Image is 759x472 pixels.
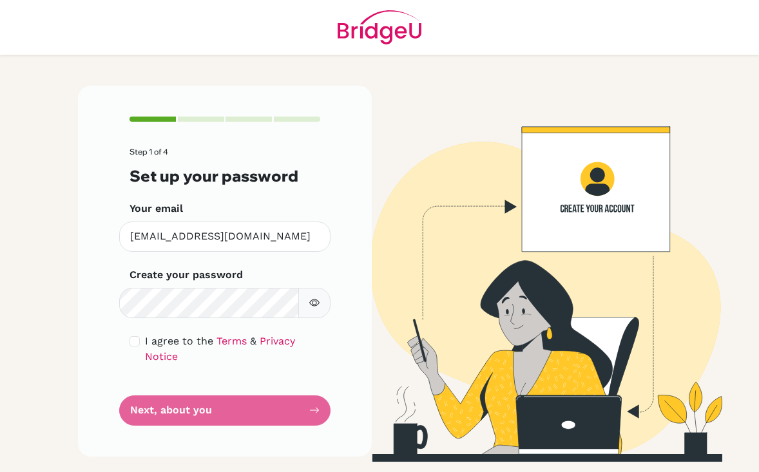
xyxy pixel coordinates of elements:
input: Insert your email* [119,222,331,252]
a: Terms [216,335,247,347]
label: Create your password [130,267,243,283]
span: I agree to the [145,335,213,347]
span: Step 1 of 4 [130,147,168,156]
label: Your email [130,201,183,216]
a: Privacy Notice [145,335,295,363]
span: & [250,335,256,347]
h3: Set up your password [130,167,320,185]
